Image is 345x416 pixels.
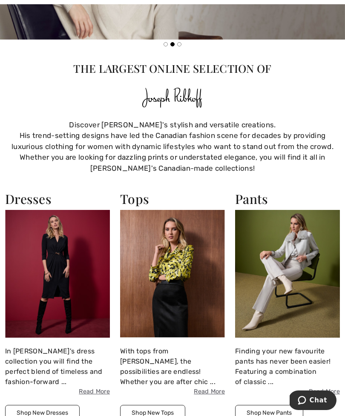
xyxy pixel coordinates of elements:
span: Read More [120,387,225,396]
img: 250821041058_778da62571b52.jpg [120,210,225,338]
div: His trend-setting designs have led the Canadian fashion scene for decades by providing luxurious ... [5,130,340,174]
img: 250821041016_2653867add787.jpg [5,210,110,338]
button: Slide 1 [164,42,168,46]
button: Slide 3 [177,42,181,46]
div: Discover [PERSON_NAME]'s stylish and versatile creations. [5,120,340,131]
h2: Dresses [5,191,110,207]
span: Read More [5,387,110,396]
h2: Tops [120,191,225,207]
img: 250821041143_fcda57d873a67.jpg [235,210,340,338]
div: In [PERSON_NAME]'s dress collection you will find the perfect blend of timeless and fashion-forwa... [5,346,110,396]
h2: Pants [235,191,340,207]
div: Finding your new favourite pants has never been easier! Featuring a combination of classic ... [235,346,340,396]
img: Joseph Ribkoff [141,85,204,111]
div: With tops from [PERSON_NAME], the possibilities are endless! Whether you are after chic ... [120,346,225,396]
iframe: Opens a widget where you can chat to one of our agents [290,390,336,412]
span: Read More [235,387,340,396]
p: The Largest Online Selection of [5,60,340,76]
button: Slide 2 [170,42,175,46]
